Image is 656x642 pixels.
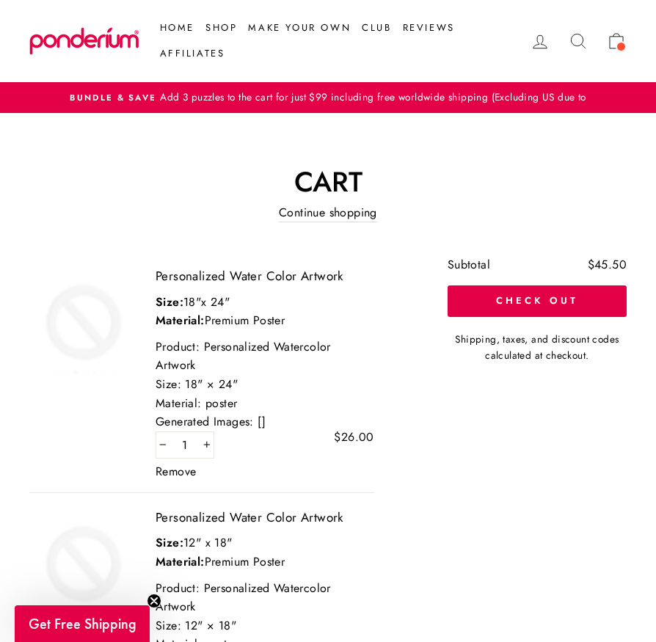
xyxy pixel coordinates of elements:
button: Close teaser [147,594,161,608]
div: Material: poster [156,394,374,413]
small: Shipping, taxes, and discount codes calculated at checkout. [448,332,627,364]
div: Product: Personalized Watercolor Artwork [156,579,374,616]
span: Add 3 puzzles to the cart for just $99 including free worldwide shipping (Excluding US due to [PE... [156,90,586,120]
span: Bundle & Save [70,92,156,103]
div: Get Free ShippingClose teaser [15,605,150,642]
a: Make Your Own [243,15,357,41]
div: $45.50 [588,259,627,271]
span: Get Free Shipping [29,614,136,633]
a: Reviews [397,15,460,41]
img: Personalized Water Color Artwork [29,266,139,374]
a: Continue shopping [279,203,377,223]
img: Personalized Water Color Artwork [29,508,139,616]
div: Subtotal [448,259,490,271]
div: Generated Images: [] [156,412,374,431]
div: 18"x 24" [156,293,374,312]
a: Personalized Water Color Artwork [156,266,374,286]
div: Size: 12" × 18" [156,616,374,635]
span: Material: [156,312,205,329]
button: Increase item quantity by one [200,431,214,459]
div: 12" x 18" [156,533,374,552]
div: Product: Personalized Watercolor Artwork [156,338,374,375]
a: Home [154,15,200,41]
ul: Primary [147,15,521,68]
a: Personalized Water Color Artwork [156,508,374,528]
span: Material: [156,553,205,570]
a: Remove [156,466,196,478]
a: Affiliates [154,41,230,68]
div: Size: 18" × 24" [156,375,374,394]
button: Reduce item quantity by one [156,431,170,459]
span: Size: [156,293,183,310]
span: $26.00 [334,431,373,443]
button: Check out [448,285,627,316]
h1: Cart [29,168,627,196]
div: Premium Poster [156,552,374,572]
a: Club [357,15,397,41]
a: Bundle & SaveAdd 3 puzzles to the cart for just $99 including free worldwide shipping (Excluding ... [33,90,623,122]
a: Shop [200,15,242,41]
span: Size: [156,534,183,551]
div: Premium Poster [156,311,374,330]
img: Ponderium [29,27,139,55]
